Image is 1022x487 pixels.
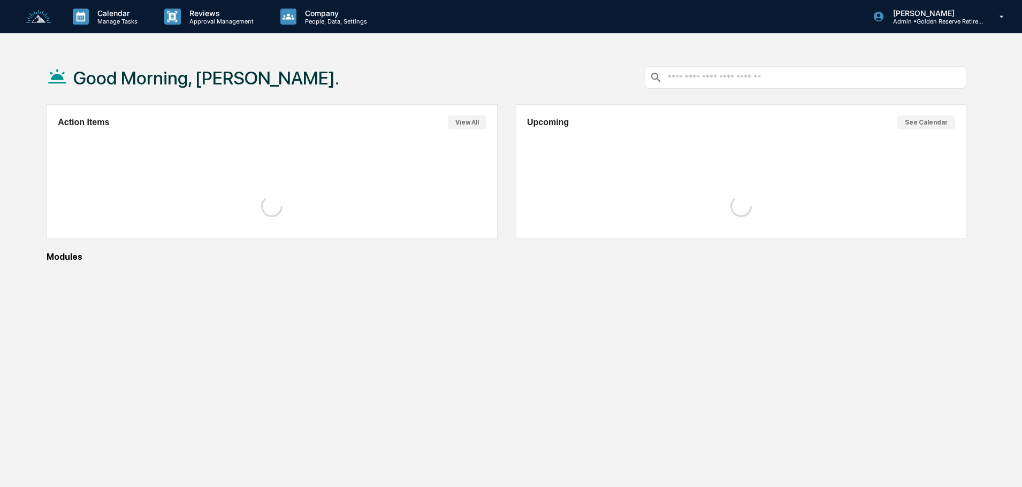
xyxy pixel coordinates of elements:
p: Reviews [181,9,259,18]
p: [PERSON_NAME] [884,9,984,18]
p: Calendar [89,9,143,18]
button: View All [448,115,486,129]
p: Manage Tasks [89,18,143,25]
h1: Good Morning, [PERSON_NAME]. [73,67,339,89]
h2: Upcoming [527,118,569,127]
img: logo [26,10,51,24]
button: See Calendar [897,115,955,129]
h2: Action Items [58,118,109,127]
p: People, Data, Settings [296,18,372,25]
div: Modules [47,252,966,262]
p: Admin • Golden Reserve Retirement [884,18,984,25]
p: Approval Management [181,18,259,25]
p: Company [296,9,372,18]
